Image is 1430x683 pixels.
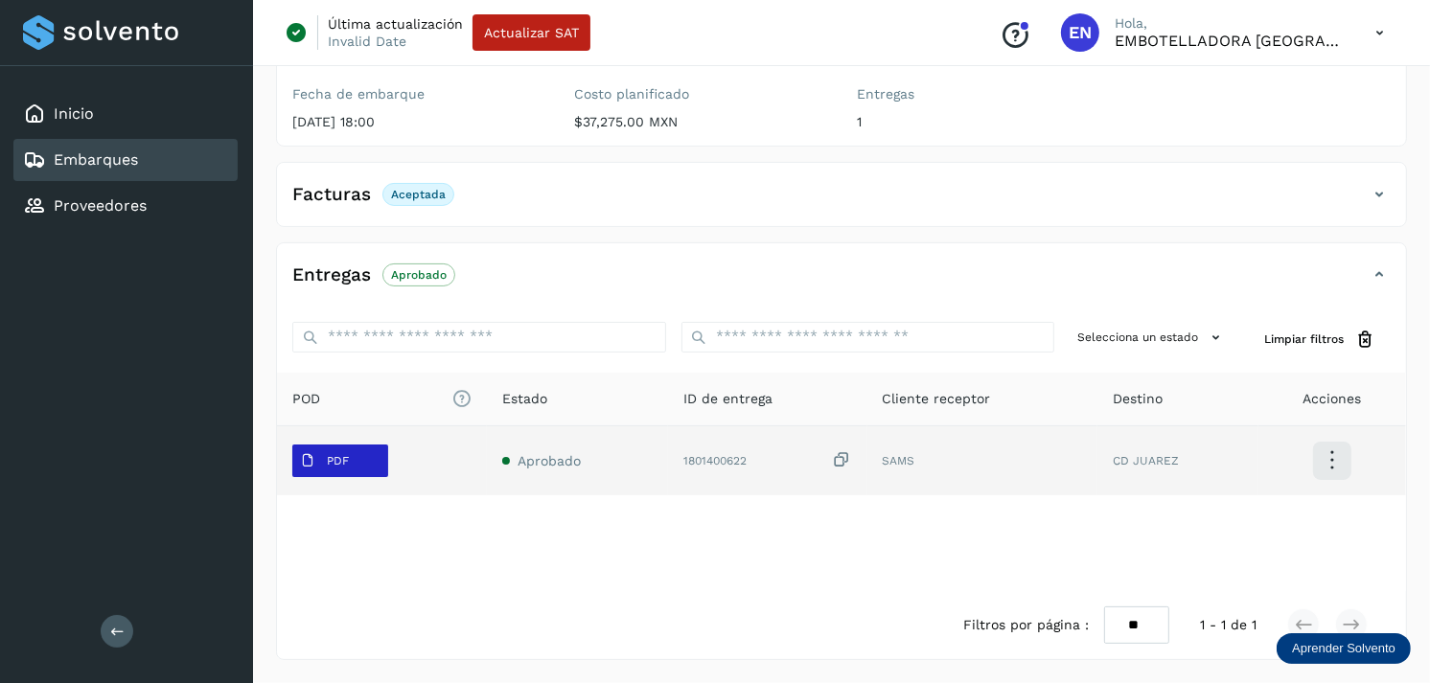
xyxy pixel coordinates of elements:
div: Aprender Solvento [1277,633,1411,664]
p: Invalid Date [328,33,406,50]
p: Última actualización [328,15,463,33]
p: $37,275.00 MXN [575,114,827,130]
p: 1 [857,114,1109,130]
button: Actualizar SAT [473,14,590,51]
span: Cliente receptor [883,389,991,409]
span: ID de entrega [683,389,773,409]
div: 1801400622 [683,450,851,470]
label: Entregas [857,86,1109,102]
div: Embarques [13,139,238,181]
span: Destino [1113,389,1163,409]
span: Limpiar filtros [1264,330,1344,348]
span: Aprobado [518,453,581,468]
span: POD [292,389,472,409]
label: Fecha de embarque [292,86,544,102]
h4: Entregas [292,264,371,286]
button: PDF [292,444,388,477]
a: Proveedores [54,196,147,215]
span: Filtros por página : [963,615,1089,635]
span: Estado [502,389,547,409]
a: Inicio [54,104,94,123]
h4: Facturas [292,184,371,206]
span: Acciones [1303,389,1361,409]
td: CD JUAREZ [1097,426,1258,495]
p: Hola, [1115,15,1345,32]
p: [DATE] 18:00 [292,114,544,130]
a: Embarques [54,150,138,169]
p: EMBOTELLADORA NIAGARA DE MEXICO [1115,32,1345,50]
p: PDF [327,454,349,467]
p: Aceptada [391,188,446,201]
p: Aprender Solvento [1292,641,1395,656]
p: Aprobado [391,268,447,282]
td: SAMS [867,426,1098,495]
div: EntregasAprobado [277,259,1406,307]
div: FacturasAceptada [277,178,1406,226]
span: Actualizar SAT [484,26,579,39]
span: 1 - 1 de 1 [1200,615,1257,635]
button: Selecciona un estado [1070,322,1234,353]
button: Limpiar filtros [1249,322,1391,357]
div: Proveedores [13,185,238,227]
label: Costo planificado [575,86,827,102]
div: Inicio [13,93,238,135]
